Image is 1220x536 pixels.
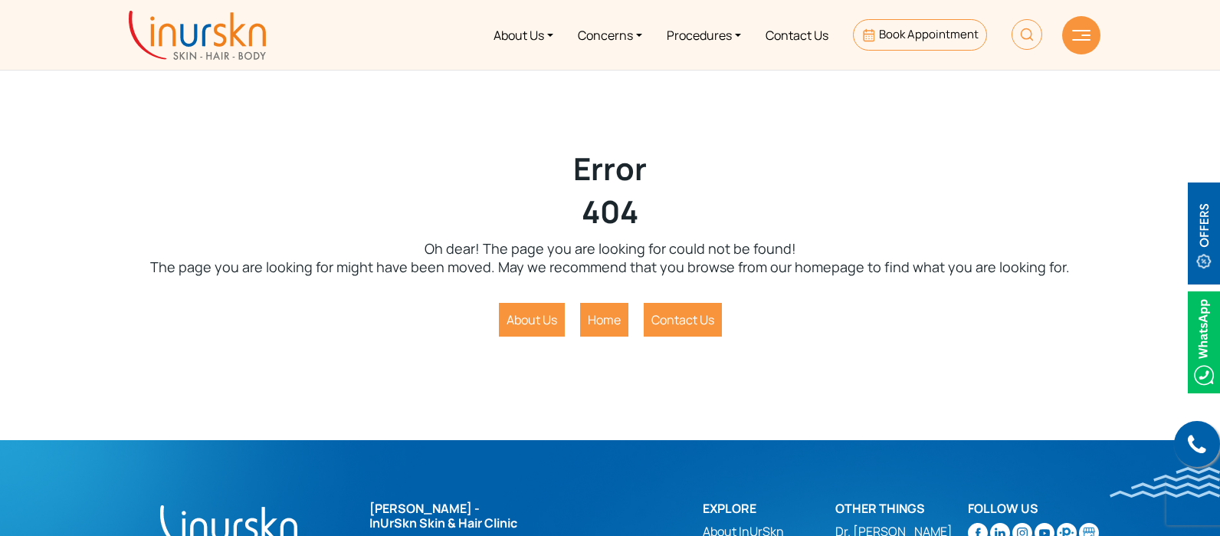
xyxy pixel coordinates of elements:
img: bluewave [1110,467,1220,498]
button: Home [580,303,628,337]
a: Home [588,311,621,328]
h2: [PERSON_NAME] - InUrSkn Skin & Hair Clinic [369,501,623,531]
a: Procedures [654,6,753,64]
img: offerBt [1188,183,1220,284]
button: About Us [499,303,565,337]
a: About Us [507,311,557,328]
img: inurskn-logo [129,11,266,60]
strong: 404 [582,190,638,232]
a: Concerns [566,6,654,64]
h2: Follow Us [968,501,1100,516]
img: Whatsappicon [1188,291,1220,393]
a: Book Appointment [853,19,987,51]
a: About Us [481,6,566,64]
a: Contact Us [651,311,714,328]
h2: Other Things [835,501,968,516]
strong: Error [573,147,647,189]
img: HeaderSearch [1012,19,1042,50]
a: Whatsappicon [1188,332,1220,349]
h2: Explore [703,501,835,516]
button: Contact Us [644,303,722,337]
img: hamLine.svg [1072,30,1090,41]
span: Book Appointment [879,26,979,42]
a: Contact Us [753,6,841,64]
